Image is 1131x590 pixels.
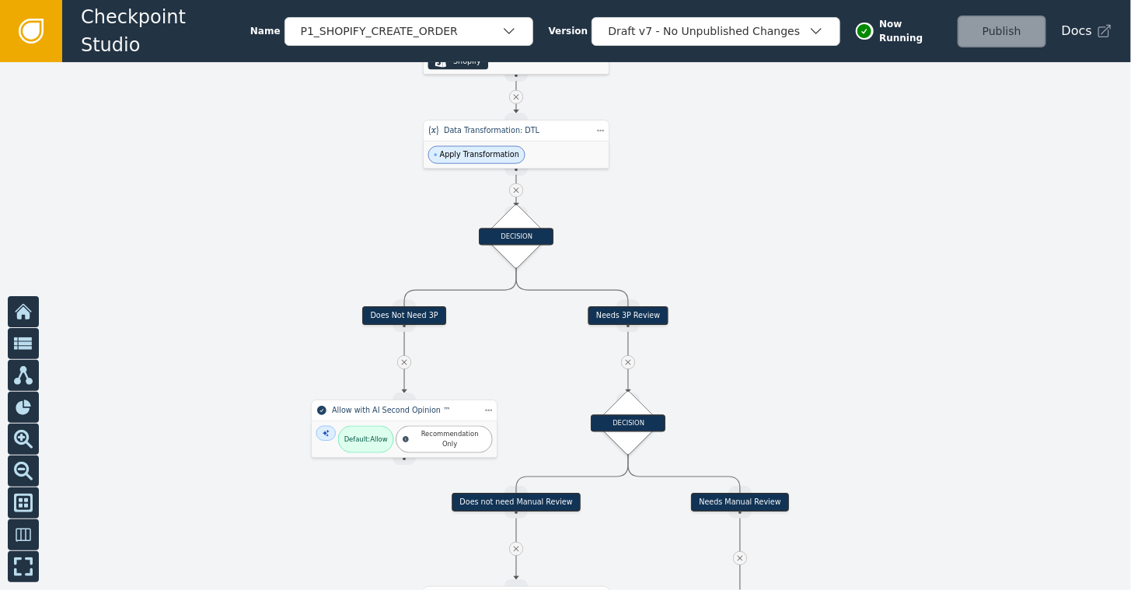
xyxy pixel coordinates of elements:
div: Draft v7 - No Unpublished Changes [608,23,808,40]
div: Does not need Manual Review [452,493,581,511]
span: Checkpoint Studio [81,3,250,59]
div: Needs 3P Review [588,306,668,325]
a: Docs [1062,22,1112,40]
span: Docs [1062,22,1092,40]
span: Apply Transformation [440,149,519,160]
div: Shopify [453,55,481,66]
div: Data Transformation: DTL [444,125,588,136]
div: Does Not Need 3P [362,306,446,325]
div: DECISION [479,228,553,245]
div: P1_SHOPIFY_CREATE_ORDER [301,23,501,40]
div: Needs Manual Review [691,493,789,511]
span: Now Running [879,17,946,45]
div: Allow with AI Second Opinion ™ [332,405,476,416]
div: Default: Allow [344,435,388,445]
span: Name [250,24,281,38]
button: P1_SHOPIFY_CREATE_ORDER [284,17,533,46]
div: DECISION [591,414,665,431]
div: Recommendation Only [414,430,487,449]
button: Draft v7 - No Unpublished Changes [592,17,840,46]
span: Version [549,24,588,38]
